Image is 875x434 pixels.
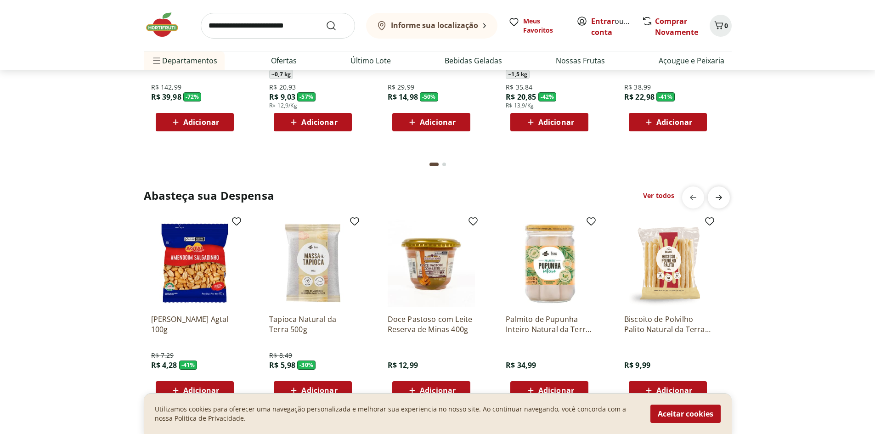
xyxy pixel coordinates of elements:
span: - 57 % [297,92,316,101]
span: R$ 12,9/Kg [269,102,297,109]
span: R$ 9,03 [269,92,295,102]
img: Biscoito de Polvilho Palito Natural da Terra 100g [624,220,711,307]
a: Criar conta [591,16,642,37]
a: Biscoito de Polvilho Palito Natural da Terra 100g [624,314,711,334]
span: ou [591,16,632,38]
span: Adicionar [183,387,219,394]
button: Adicionar [274,381,352,400]
input: search [201,13,355,39]
button: Adicionar [510,381,588,400]
span: R$ 12,99 [388,360,418,370]
img: Tapioca Natural da Terra 500g [269,220,356,307]
button: previous [682,186,704,209]
span: R$ 22,98 [624,92,655,102]
a: Nossas Frutas [556,55,605,66]
button: Menu [151,50,162,72]
span: R$ 8,49 [269,351,292,360]
span: - 41 % [656,92,675,101]
span: Adicionar [420,387,456,394]
h2: Abasteça sua Despensa [144,188,274,203]
span: R$ 5,98 [269,360,295,370]
span: Adicionar [301,387,337,394]
p: Utilizamos cookies para oferecer uma navegação personalizada e melhorar sua experiencia no nosso ... [155,405,639,423]
span: R$ 4,28 [151,360,177,370]
button: Adicionar [392,381,470,400]
span: Adicionar [538,118,574,126]
span: R$ 35,84 [506,83,532,92]
a: Palmito de Pupunha Inteiro Natural da Terra 270g [506,314,593,334]
button: Adicionar [392,113,470,131]
button: Current page from fs-carousel [428,153,440,175]
button: Adicionar [156,381,234,400]
span: Adicionar [656,387,692,394]
span: ~ 1,5 kg [506,70,530,79]
span: R$ 7,29 [151,351,174,360]
span: R$ 29,99 [388,83,414,92]
a: Ver todos [643,191,674,200]
span: Adicionar [301,118,337,126]
span: R$ 9,99 [624,360,650,370]
button: next [708,186,730,209]
span: Adicionar [656,118,692,126]
span: ~ 0,7 kg [269,70,293,79]
img: Amendoim Salgadinho Agtal 100g [151,220,238,307]
span: R$ 39,98 [151,92,181,102]
span: R$ 34,99 [506,360,536,370]
span: R$ 20,85 [506,92,536,102]
button: Carrinho [710,15,732,37]
a: [PERSON_NAME] Agtal 100g [151,314,238,334]
a: Meus Favoritos [508,17,565,35]
button: Informe sua localização [366,13,497,39]
a: Bebidas Geladas [445,55,502,66]
span: - 50 % [420,92,438,101]
span: - 41 % [179,361,198,370]
img: Doce Pastoso com Leite Reserva de Minas 400g [388,220,475,307]
button: Aceitar cookies [650,405,721,423]
a: Doce Pastoso com Leite Reserva de Minas 400g [388,314,475,334]
span: R$ 13,9/Kg [506,102,534,109]
img: Palmito de Pupunha Inteiro Natural da Terra 270g [506,220,593,307]
a: Tapioca Natural da Terra 500g [269,314,356,334]
button: Adicionar [629,113,707,131]
a: Ofertas [271,55,297,66]
span: Adicionar [183,118,219,126]
a: Comprar Novamente [655,16,698,37]
a: Açougue e Peixaria [659,55,724,66]
button: Adicionar [629,381,707,400]
a: Último Lote [350,55,391,66]
span: 0 [724,21,728,30]
span: R$ 14,98 [388,92,418,102]
span: R$ 20,93 [269,83,296,92]
span: - 42 % [538,92,557,101]
b: Informe sua localização [391,20,478,30]
span: - 72 % [183,92,202,101]
a: Entrar [591,16,615,26]
span: R$ 38,99 [624,83,651,92]
button: Go to page 2 from fs-carousel [440,153,448,175]
img: Hortifruti [144,11,190,39]
button: Adicionar [274,113,352,131]
span: - 30 % [297,361,316,370]
span: Adicionar [538,387,574,394]
span: Meus Favoritos [523,17,565,35]
button: Adicionar [510,113,588,131]
span: R$ 142,99 [151,83,181,92]
span: Departamentos [151,50,217,72]
button: Submit Search [326,20,348,31]
button: Adicionar [156,113,234,131]
span: Adicionar [420,118,456,126]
